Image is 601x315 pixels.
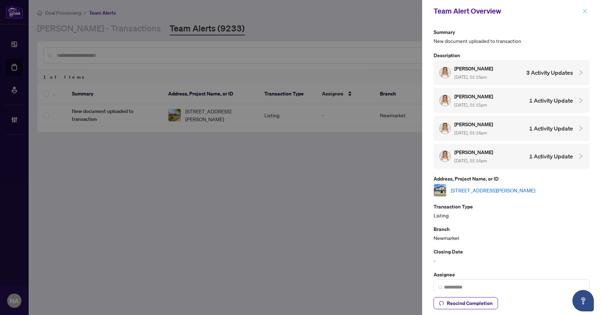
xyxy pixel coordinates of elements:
[577,97,584,104] span: collapsed
[434,37,590,45] span: New document uploaded to transaction
[434,247,590,256] p: Closing Date
[434,184,446,196] img: thumbnail-img
[454,102,487,108] span: [DATE], 01:15pm
[434,297,498,309] button: Rescind Completion
[440,95,450,106] img: Profile Icon
[454,148,494,156] h5: [PERSON_NAME]
[434,60,590,85] div: Profile Icon[PERSON_NAME] [DATE], 01:15pm3 Activity Updates
[454,120,494,128] h5: [PERSON_NAME]
[434,28,590,36] p: Summary
[434,270,590,279] p: Assignee
[454,74,487,80] span: [DATE], 01:15pm
[434,51,590,59] p: Description
[454,64,494,73] h5: [PERSON_NAME]
[447,297,493,309] span: Rescind Completion
[434,88,590,113] div: Profile Icon[PERSON_NAME] [DATE], 01:15pm1 Activity Update
[434,225,590,233] p: Branch
[529,152,573,161] h4: 1 Activity Update
[440,151,450,162] img: Profile Icon
[577,153,584,159] span: collapsed
[434,116,590,141] div: Profile Icon[PERSON_NAME] [DATE], 01:14pm1 Activity Update
[572,290,594,311] button: Open asap
[434,225,590,242] div: Newmarket
[440,123,450,134] img: Profile Icon
[582,9,587,14] span: close
[434,247,590,264] div: -
[577,69,584,76] span: collapsed
[454,92,494,100] h5: [PERSON_NAME]
[434,202,590,211] p: Transaction Type
[454,130,487,136] span: [DATE], 01:14pm
[434,174,590,183] p: Address, Project Name, or ID
[529,124,573,133] h4: 1 Activity Update
[434,144,590,169] div: Profile Icon[PERSON_NAME] [DATE], 01:14pm1 Activity Update
[438,285,443,290] img: search_icon
[454,158,487,163] span: [DATE], 01:14pm
[451,186,535,194] a: [STREET_ADDRESS][PERSON_NAME]
[577,125,584,132] span: collapsed
[439,301,444,306] span: undo
[434,6,580,16] div: Team Alert Overview
[529,96,573,105] h4: 1 Activity Update
[440,67,450,78] img: Profile Icon
[526,68,573,77] h4: 3 Activity Updates
[434,202,590,219] div: Listing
